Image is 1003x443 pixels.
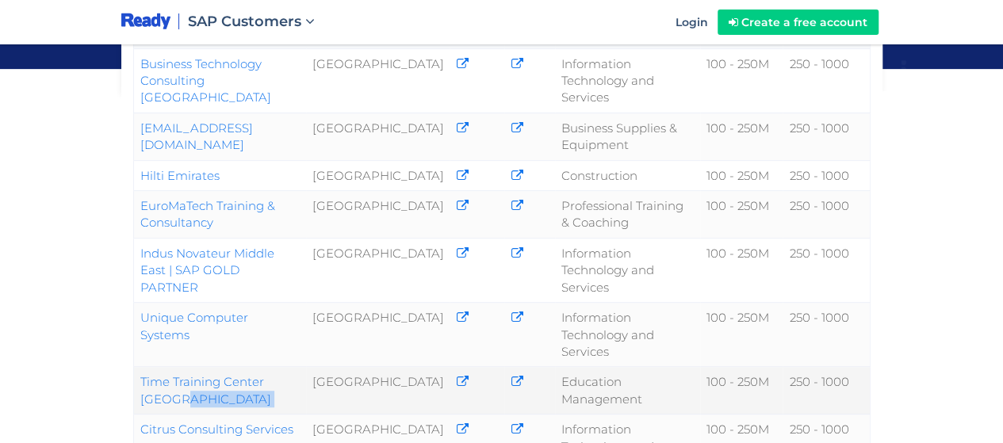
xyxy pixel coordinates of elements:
td: Professional Training & Coaching [555,191,700,239]
td: [GEOGRAPHIC_DATA] [306,367,450,414]
td: 100 - 250M [700,303,783,367]
td: 250 - 1000 [783,303,870,367]
td: [GEOGRAPHIC_DATA] [306,113,450,160]
a: [EMAIL_ADDRESS][DOMAIN_NAME] [140,120,253,152]
td: 250 - 1000 [783,48,870,113]
td: 100 - 250M [700,238,783,302]
a: Citrus Consulting Services [140,422,293,437]
td: Construction [555,160,700,190]
span: SAP Customers [188,13,301,30]
td: 250 - 1000 [783,113,870,160]
td: Information Technology and Services [555,303,700,367]
td: 250 - 1000 [783,191,870,239]
td: [GEOGRAPHIC_DATA] [306,303,450,367]
td: 100 - 250M [700,48,783,113]
td: 250 - 1000 [783,367,870,414]
a: Hilti Emirates [140,168,220,183]
td: [GEOGRAPHIC_DATA] [306,238,450,302]
a: EuroMaTech Training & Consultancy [140,198,275,230]
a: Business Technology Consulting [GEOGRAPHIC_DATA] [140,56,271,105]
a: Indus Novateur Middle East | SAP GOLD PARTNER [140,246,274,295]
img: logo [121,12,171,32]
td: Education Management [555,367,700,414]
a: Unique Computer Systems [140,310,248,342]
td: 250 - 1000 [783,238,870,302]
td: Information Technology and Services [555,48,700,113]
td: Business Supplies & Equipment [555,113,700,160]
td: 250 - 1000 [783,160,870,190]
td: [GEOGRAPHIC_DATA] [306,160,450,190]
a: Login [666,2,718,42]
span: Login [676,15,708,29]
td: 100 - 250M [700,367,783,414]
a: Create a free account [718,10,879,35]
td: [GEOGRAPHIC_DATA] [306,191,450,239]
td: Information Technology and Services [555,238,700,302]
td: [GEOGRAPHIC_DATA] [306,48,450,113]
a: Time Training Center [GEOGRAPHIC_DATA] [140,374,271,406]
td: 100 - 250M [700,191,783,239]
td: 100 - 250M [700,160,783,190]
td: 100 - 250M [700,113,783,160]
